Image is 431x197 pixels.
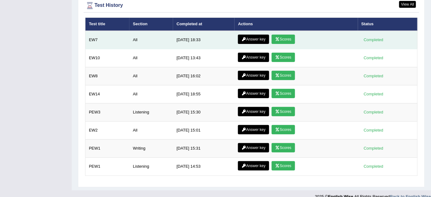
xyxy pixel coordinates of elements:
[173,67,235,85] td: [DATE] 16:02
[85,85,130,103] td: EW14
[129,157,173,175] td: Listening
[238,71,269,80] a: Answer key
[85,67,130,85] td: EW8
[129,139,173,157] td: Writing
[173,139,235,157] td: [DATE] 15:31
[85,157,130,175] td: PEW1
[361,91,386,98] div: Completed
[235,18,358,31] th: Actions
[238,161,269,171] a: Answer key
[238,107,269,116] a: Answer key
[238,89,269,98] a: Answer key
[129,103,173,121] td: Listening
[272,89,295,98] a: Scores
[361,163,386,170] div: Completed
[272,35,295,44] a: Scores
[238,53,269,62] a: Answer key
[361,55,386,61] div: Completed
[173,31,235,49] td: [DATE] 18:33
[173,85,235,103] td: [DATE] 18:55
[129,18,173,31] th: Section
[358,18,418,31] th: Status
[399,1,416,8] a: View All
[173,121,235,139] td: [DATE] 15:01
[129,85,173,103] td: All
[272,125,295,134] a: Scores
[129,49,173,67] td: All
[173,157,235,175] td: [DATE] 14:53
[85,49,130,67] td: EW10
[272,161,295,171] a: Scores
[85,103,130,121] td: PEW3
[238,143,269,152] a: Answer key
[361,127,386,134] div: Completed
[129,121,173,139] td: All
[238,35,269,44] a: Answer key
[361,73,386,79] div: Completed
[361,37,386,43] div: Completed
[272,107,295,116] a: Scores
[238,125,269,134] a: Answer key
[85,1,418,10] div: Test History
[272,143,295,152] a: Scores
[85,139,130,157] td: PEW1
[129,67,173,85] td: All
[361,109,386,116] div: Completed
[173,103,235,121] td: [DATE] 15:30
[272,53,295,62] a: Scores
[85,18,130,31] th: Test title
[85,31,130,49] td: EW7
[129,31,173,49] td: All
[272,71,295,80] a: Scores
[85,121,130,139] td: EW2
[173,18,235,31] th: Completed at
[173,49,235,67] td: [DATE] 13:43
[361,145,386,152] div: Completed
